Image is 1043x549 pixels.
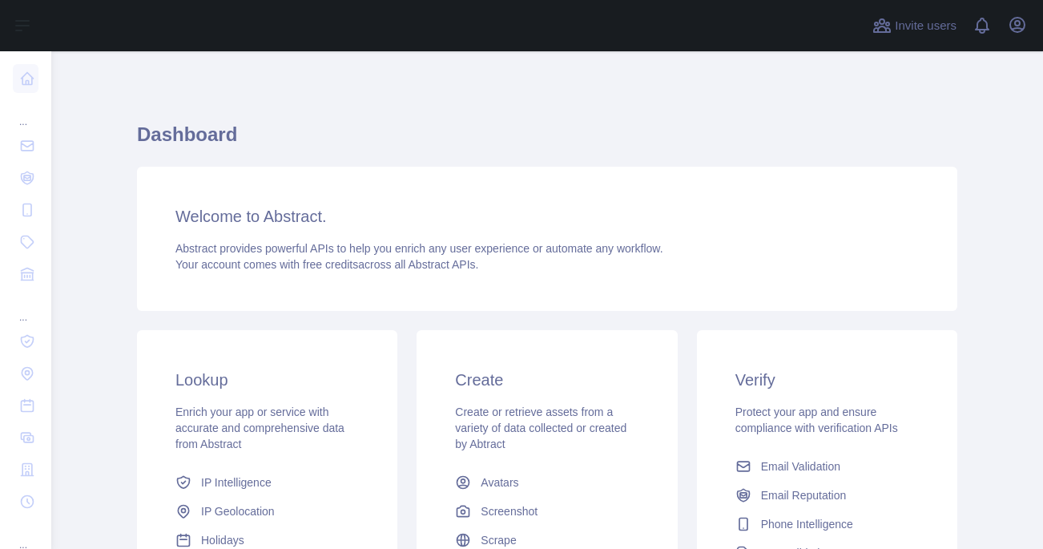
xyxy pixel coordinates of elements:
[175,242,663,255] span: Abstract provides powerful APIs to help you enrich any user experience or automate any workflow.
[169,468,365,497] a: IP Intelligence
[761,516,853,532] span: Phone Intelligence
[449,468,645,497] a: Avatars
[175,406,344,450] span: Enrich your app or service with accurate and comprehensive data from Abstract
[481,474,518,490] span: Avatars
[729,452,925,481] a: Email Validation
[455,406,626,450] span: Create or retrieve assets from a variety of data collected or created by Abtract
[137,122,957,160] h1: Dashboard
[175,258,478,271] span: Your account comes with across all Abstract APIs.
[729,481,925,510] a: Email Reputation
[455,369,638,391] h3: Create
[201,503,275,519] span: IP Geolocation
[175,205,919,228] h3: Welcome to Abstract.
[761,458,840,474] span: Email Validation
[175,369,359,391] h3: Lookup
[201,474,272,490] span: IP Intelligence
[13,96,38,128] div: ...
[481,532,516,548] span: Scrape
[729,510,925,539] a: Phone Intelligence
[303,258,358,271] span: free credits
[761,487,847,503] span: Email Reputation
[869,13,960,38] button: Invite users
[895,17,956,35] span: Invite users
[13,292,38,324] div: ...
[449,497,645,526] a: Screenshot
[735,369,919,391] h3: Verify
[481,503,538,519] span: Screenshot
[169,497,365,526] a: IP Geolocation
[201,532,244,548] span: Holidays
[735,406,898,434] span: Protect your app and ensure compliance with verification APIs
